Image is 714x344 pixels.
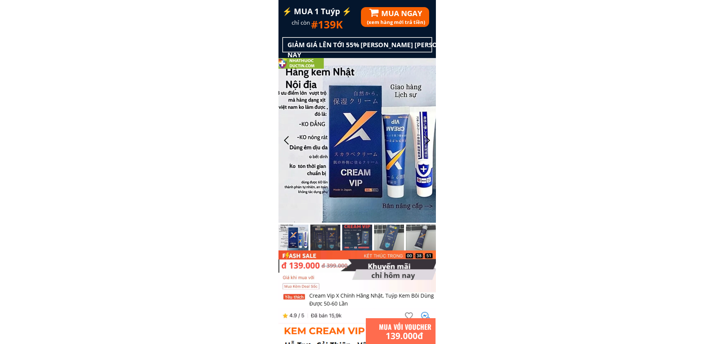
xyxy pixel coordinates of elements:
[386,329,445,343] h3: 139.000đ
[311,16,424,33] h1: #139K
[379,322,482,332] h1: MUA VỚI VOUCHER
[381,7,494,19] h1: MUA NGAY
[282,5,357,18] h3: ⚡️ MUA 1 Tuýp ⚡️
[367,18,517,26] h3: (xem hàng mới trả tiền)
[292,18,442,27] h3: chỉ còn
[287,40,472,70] h3: GIẢM GIÁ LÊN TỚI 55% [PERSON_NAME] [PERSON_NAME] NAY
